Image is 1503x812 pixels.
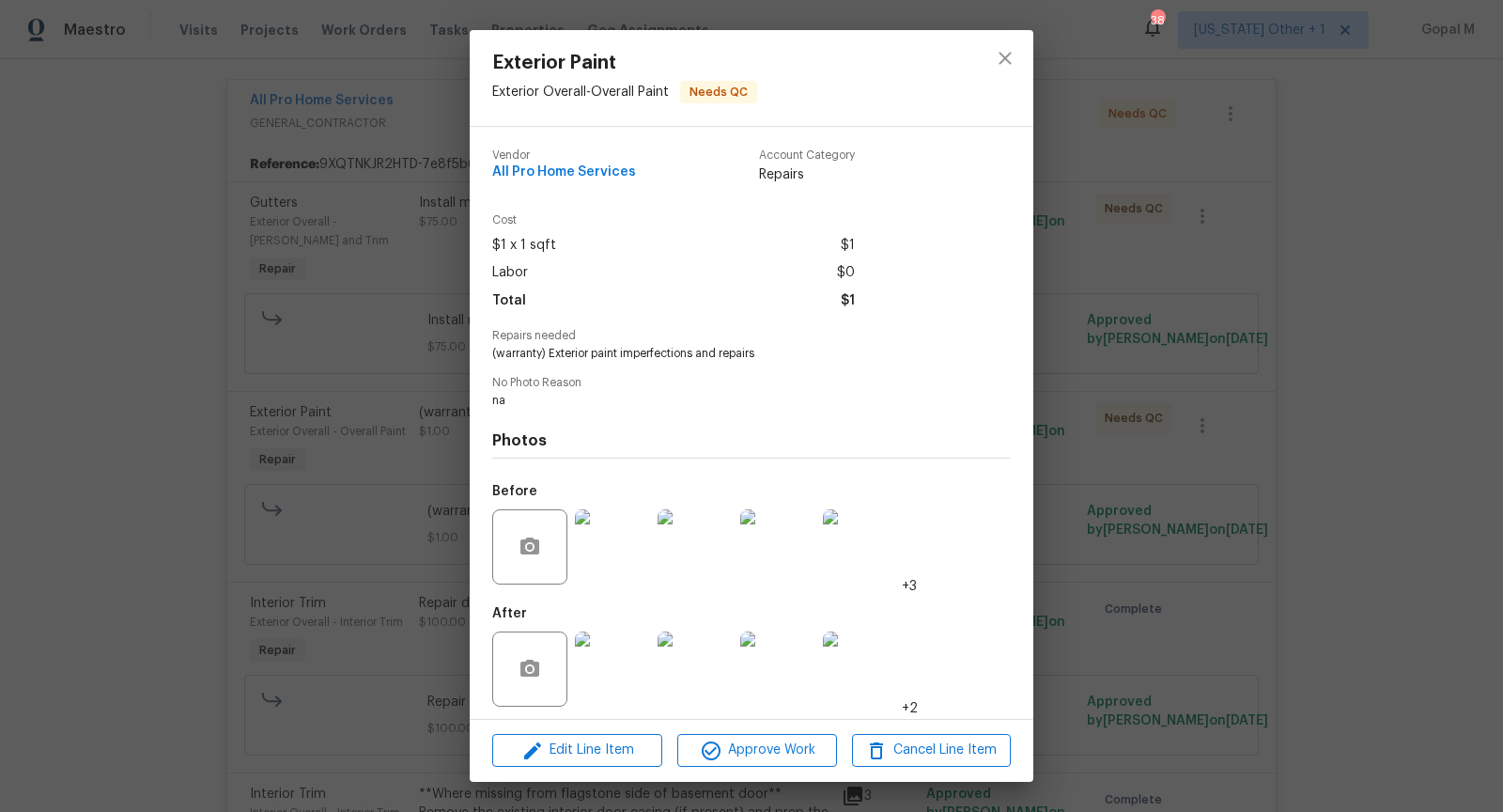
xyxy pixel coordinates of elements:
[492,431,1011,450] h4: Photos
[492,393,959,409] span: na
[492,346,959,362] span: (warranty) Exterior paint imperfections and repairs
[492,377,1011,389] span: No Photo Reason
[492,288,526,315] span: Total
[498,739,657,762] span: Edit Line Item
[1151,11,1164,30] div: 38
[492,53,757,73] span: Exterior Paint
[492,149,636,162] span: Vendor
[683,739,830,762] span: Approve Work
[492,232,556,259] span: $1 x 1 sqft
[759,165,855,184] span: Repairs
[492,165,636,180] span: All Pro Home Services
[858,739,1005,762] span: Cancel Line Item
[902,699,918,718] span: +2
[682,83,755,101] span: Needs QC
[492,734,662,767] button: Edit Line Item
[492,86,669,99] span: Exterior Overall - Overall Paint
[902,577,917,596] span: +3
[492,214,855,226] span: Cost
[837,259,855,287] span: $0
[841,232,855,259] span: $1
[852,734,1011,767] button: Cancel Line Item
[677,734,836,767] button: Approve Work
[759,149,855,162] span: Account Category
[492,485,537,498] h5: Before
[492,330,1011,342] span: Repairs needed
[841,288,855,315] span: $1
[492,259,528,287] span: Labor
[983,36,1028,81] button: close
[492,607,527,620] h5: After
